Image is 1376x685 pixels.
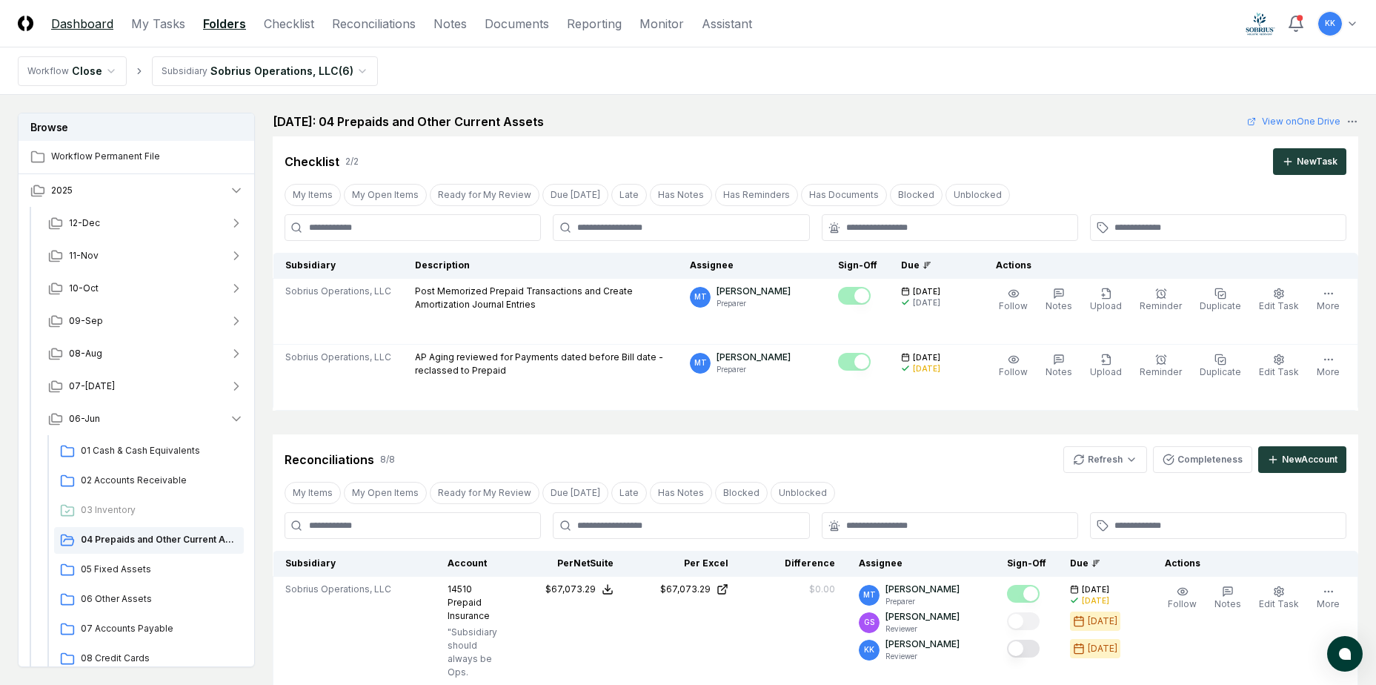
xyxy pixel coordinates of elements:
[81,444,238,457] span: 01 Cash & Cash Equivalents
[838,353,871,371] button: Mark complete
[1082,595,1109,606] div: [DATE]
[54,497,244,524] a: 03 Inventory
[415,285,666,311] p: Post Memorized Prepaid Transactions and Create Amortization Journal Entries
[1046,366,1072,377] span: Notes
[36,272,256,305] button: 10-Oct
[433,15,467,33] a: Notes
[69,314,103,328] span: 09-Sep
[996,285,1031,316] button: Follow
[1214,598,1241,609] span: Notes
[1088,615,1117,628] div: [DATE]
[36,403,256,435] button: 06-Jun
[826,253,889,279] th: Sign-Off
[285,184,341,206] button: My Items
[702,15,752,33] a: Assistant
[1046,300,1072,311] span: Notes
[864,617,874,628] span: GS
[801,184,887,206] button: Has Documents
[542,184,608,206] button: Due Today
[36,370,256,403] button: 07-[DATE]
[264,15,314,33] a: Checklist
[285,482,341,504] button: My Items
[54,616,244,643] a: 07 Accounts Payable
[885,610,960,623] p: [PERSON_NAME]
[1153,557,1346,570] div: Actions
[54,586,244,613] a: 06 Other Assets
[1200,366,1241,377] span: Duplicate
[740,551,847,577] th: Difference
[542,482,608,504] button: Due Today
[1140,300,1182,311] span: Reminder
[1212,583,1244,614] button: Notes
[809,583,835,596] div: $0.00
[415,351,666,377] p: AP Aging reviewed for Payments dated before Bill date - reclassed to Prepaid
[81,592,238,606] span: 06 Other Assets
[1087,351,1125,382] button: Upload
[1273,148,1346,175] button: NewTask
[273,253,404,279] th: Subsidiary
[1259,598,1299,609] span: Edit Task
[1090,366,1122,377] span: Upload
[69,249,99,262] span: 11-Nov
[639,15,684,33] a: Monitor
[1088,642,1117,655] div: [DATE]
[448,557,499,570] div: Account
[1314,285,1343,316] button: More
[1197,285,1244,316] button: Duplicate
[285,285,391,298] span: Sobrius Operations, LLC
[1007,612,1040,630] button: Mark complete
[715,184,798,206] button: Has Reminders
[1090,300,1122,311] span: Upload
[1259,366,1299,377] span: Edit Task
[545,583,596,596] div: $67,073.29
[717,364,791,375] p: Preparer
[660,583,711,596] div: $67,073.29
[1007,640,1040,658] button: Mark complete
[717,285,791,298] p: [PERSON_NAME]
[625,551,740,577] th: Per Excel
[19,174,256,207] button: 2025
[694,291,707,302] span: MT
[1282,453,1337,466] div: New Account
[885,596,960,607] p: Preparer
[285,351,391,364] span: Sobrius Operations, LLC
[18,16,33,31] img: Logo
[344,482,427,504] button: My Open Items
[273,551,436,577] th: Subsidiary
[1140,366,1182,377] span: Reminder
[945,184,1010,206] button: Unblocked
[69,347,102,360] span: 08-Aug
[430,184,539,206] button: Ready for My Review
[715,482,768,504] button: Blocked
[380,453,395,466] div: 8 / 8
[1314,351,1343,382] button: More
[27,64,69,78] div: Workflow
[864,644,874,655] span: KK
[567,15,622,33] a: Reporting
[1137,285,1185,316] button: Reminder
[1082,584,1109,595] span: [DATE]
[131,15,185,33] a: My Tasks
[545,583,614,596] button: $67,073.29
[1168,598,1197,609] span: Follow
[51,150,244,163] span: Workflow Permanent File
[650,482,712,504] button: Has Notes
[678,253,826,279] th: Assignee
[1314,583,1343,614] button: More
[54,468,244,494] a: 02 Accounts Receivable
[162,64,207,78] div: Subsidiary
[285,583,391,596] span: Sobrius Operations, LLC
[838,287,871,305] button: Mark complete
[19,141,256,173] a: Workflow Permanent File
[885,651,960,662] p: Reviewer
[771,482,835,504] button: Unblocked
[1043,351,1075,382] button: Notes
[1043,285,1075,316] button: Notes
[81,533,238,546] span: 04 Prepaids and Other Current Assets
[344,184,427,206] button: My Open Items
[1327,636,1363,672] button: atlas-launcher
[285,153,339,171] div: Checklist
[1153,446,1252,473] button: Completeness
[1259,300,1299,311] span: Edit Task
[694,357,707,368] span: MT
